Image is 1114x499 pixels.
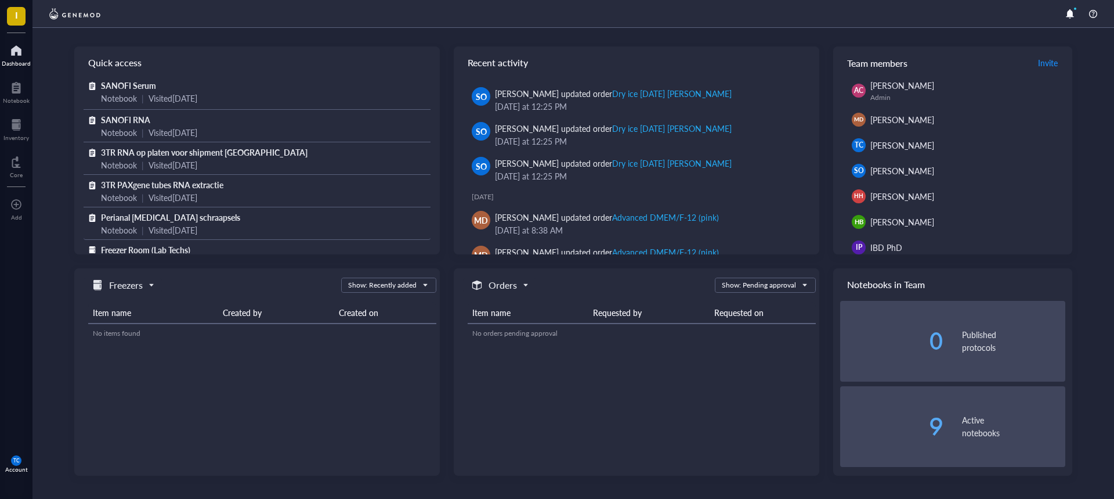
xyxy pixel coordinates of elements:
[468,302,588,324] th: Item name
[472,192,810,202] div: [DATE]
[495,211,719,224] div: [PERSON_NAME] updated order
[833,46,1072,79] div: Team members
[101,244,190,256] span: Freezer Room (Lab Techs)
[149,126,197,139] div: Visited [DATE]
[495,135,801,148] div: [DATE] at 12:25 PM
[101,224,137,236] div: Notebook
[855,140,863,150] span: TC
[833,268,1072,301] div: Notebooks in Team
[463,152,810,187] a: SO[PERSON_NAME] updated orderDry ice [DATE] [PERSON_NAME][DATE] at 12:25 PM
[10,171,23,178] div: Core
[149,191,197,204] div: Visited [DATE]
[463,82,810,117] a: SO[PERSON_NAME] updated orderDry ice [DATE] [PERSON_NAME][DATE] at 12:25 PM
[854,166,864,176] span: SO
[101,179,223,191] span: 3TR PAXgene tubes RNA extractie
[46,7,103,21] img: genemod-logo
[476,125,487,138] span: SO
[870,93,1061,102] div: Admin
[3,78,30,104] a: Notebook
[856,242,862,253] span: IP
[5,466,28,473] div: Account
[870,114,934,125] span: [PERSON_NAME]
[474,214,488,227] span: MD
[495,170,801,182] div: [DATE] at 12:25 PM
[870,242,902,253] span: IBD PhD
[870,80,934,91] span: [PERSON_NAME]
[472,328,811,339] div: No orders pending approval
[495,157,732,170] div: [PERSON_NAME] updated order
[870,165,934,177] span: [PERSON_NAME]
[101,126,137,139] div: Notebook
[3,134,29,141] div: Inventory
[74,46,440,79] div: Quick access
[13,458,20,464] span: TC
[109,278,143,292] h5: Freezers
[612,123,731,134] div: Dry ice [DATE] [PERSON_NAME]
[218,302,334,324] th: Created by
[854,85,863,96] span: AC
[1038,57,1058,69] span: Invite
[1037,53,1058,72] button: Invite
[495,87,732,100] div: [PERSON_NAME] updated order
[2,60,31,67] div: Dashboard
[454,46,819,79] div: Recent activity
[495,224,801,236] div: [DATE] at 8:38 AM
[710,302,816,324] th: Requested on
[495,100,801,113] div: [DATE] at 12:25 PM
[476,90,487,103] span: SO
[88,302,218,324] th: Item name
[101,92,137,105] div: Notebook
[93,328,432,339] div: No items found
[101,80,156,91] span: SANOFI Serum
[149,159,197,171] div: Visited [DATE]
[142,126,144,139] div: |
[840,329,943,353] div: 0
[10,153,23,178] a: Core
[3,97,30,104] div: Notebook
[149,224,197,236] div: Visited [DATE]
[2,41,31,67] a: Dashboard
[15,8,18,22] span: I
[854,217,863,227] span: HB
[854,116,863,124] span: MD
[142,92,144,105] div: |
[489,278,517,292] h5: Orders
[101,191,137,204] div: Notebook
[101,146,308,158] span: 3TR RNA op platen voor shipment [GEOGRAPHIC_DATA]
[463,117,810,152] a: SO[PERSON_NAME] updated orderDry ice [DATE] [PERSON_NAME][DATE] at 12:25 PM
[840,415,943,438] div: 9
[870,216,934,228] span: [PERSON_NAME]
[348,280,417,290] div: Show: Recently added
[463,206,810,241] a: MD[PERSON_NAME] updated orderAdvanced DMEM/F-12 (pink)[DATE] at 8:38 AM
[142,224,144,236] div: |
[101,159,137,171] div: Notebook
[495,122,732,135] div: [PERSON_NAME] updated order
[612,211,718,223] div: Advanced DMEM/F-12 (pink)
[612,157,731,169] div: Dry ice [DATE] [PERSON_NAME]
[870,191,934,202] span: [PERSON_NAME]
[101,114,150,125] span: SANOFI RNA
[142,159,144,171] div: |
[870,139,934,151] span: [PERSON_NAME]
[149,92,197,105] div: Visited [DATE]
[101,211,240,223] span: Perianal [MEDICAL_DATA] schraapsels
[142,191,144,204] div: |
[722,280,796,290] div: Show: Pending approval
[334,302,436,324] th: Created on
[962,414,1065,439] div: Active notebooks
[588,302,709,324] th: Requested by
[612,88,731,99] div: Dry ice [DATE] [PERSON_NAME]
[854,192,863,200] span: HH
[962,328,1065,354] div: Published protocols
[3,116,29,141] a: Inventory
[11,214,22,221] div: Add
[476,160,487,173] span: SO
